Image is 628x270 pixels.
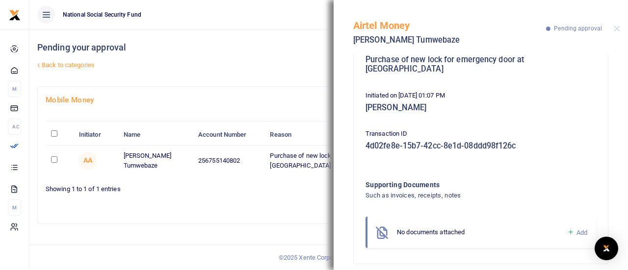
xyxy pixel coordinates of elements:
td: [PERSON_NAME] Tumwebaze [118,146,192,175]
p: Transaction ID [366,129,596,139]
span: Agnes Atukunda [79,152,97,170]
h4: Pending your approval [37,42,423,53]
h5: Purchase of new lock for emergency door at [GEOGRAPHIC_DATA] [366,55,596,74]
span: Add [576,229,587,236]
th: Account Number: activate to sort column ascending [193,124,264,146]
li: Ac [8,119,21,135]
th: Name: activate to sort column ascending [118,124,192,146]
h5: 4d02fe8e-15b7-42cc-8e1d-08ddd98f126c [366,141,596,151]
h4: Mobile Money [46,95,612,105]
td: Purchase of new lock for emergency door at [GEOGRAPHIC_DATA] [264,146,453,175]
td: 256755140802 [193,146,264,175]
li: M [8,199,21,216]
h4: Supporting Documents [366,179,556,190]
span: No documents attached [397,228,465,236]
th: Initiator: activate to sort column ascending [74,124,118,146]
h5: [PERSON_NAME] [366,103,596,113]
p: Initiated on [DATE] 01:07 PM [366,91,596,101]
th: Reason: activate to sort column ascending [264,124,453,146]
li: M [8,81,21,97]
h5: Airtel Money [353,20,546,31]
div: Showing 1 to 1 of 1 entries [46,179,325,194]
a: Add [567,227,587,238]
a: logo-small logo-large logo-large [9,11,21,18]
span: National Social Security Fund [59,10,145,19]
h4: Such as invoices, receipts, notes [366,190,556,201]
a: Back to categories [35,57,423,74]
div: Open Intercom Messenger [595,237,618,260]
h5: [PERSON_NAME] Tumwebaze [353,35,546,45]
button: Close [614,25,620,32]
img: logo-small [9,9,21,21]
span: Pending approval [554,25,602,32]
th: : activate to sort column descending [46,124,74,146]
